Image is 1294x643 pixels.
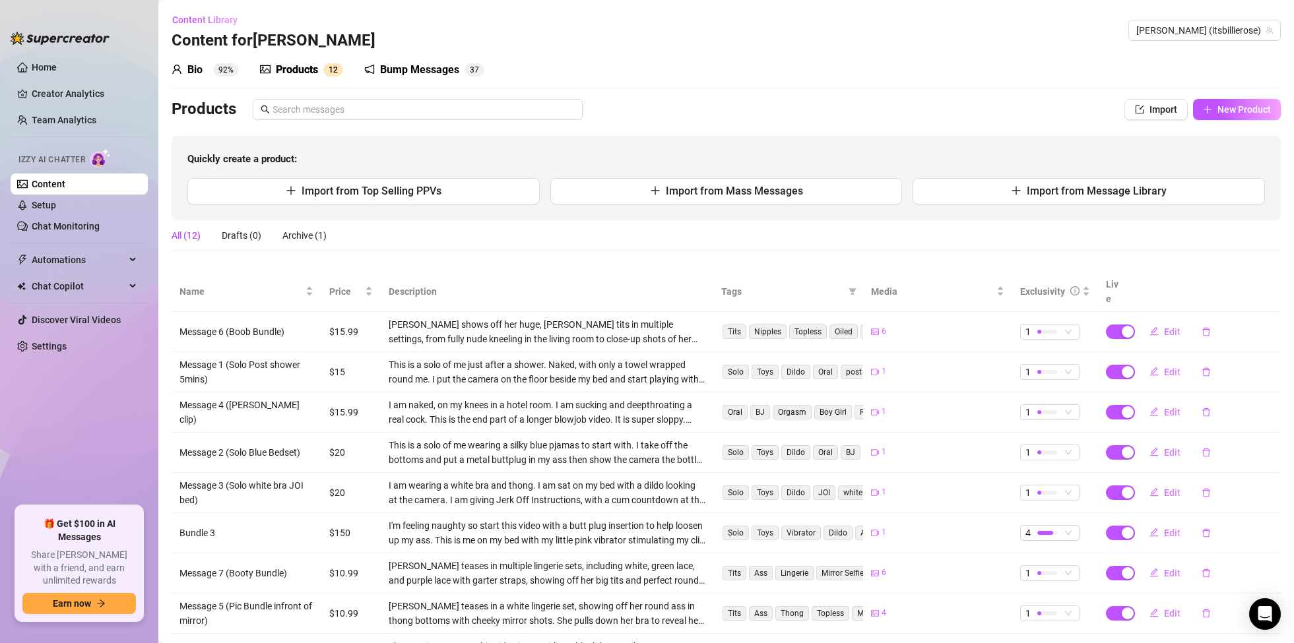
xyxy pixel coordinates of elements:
th: Price [321,272,381,312]
span: Orgasm [773,405,812,419]
span: Real cock [855,405,899,419]
span: Solo [723,365,749,379]
span: Oral [813,445,838,460]
span: 4 [882,607,886,619]
span: 1 [1025,566,1031,580]
button: delete [1191,321,1221,342]
button: delete [1191,522,1221,543]
button: Import [1124,99,1188,120]
button: Edit [1139,321,1191,342]
span: Import from Top Selling PPVs [302,185,441,197]
span: Mirror Selfies [816,566,873,580]
span: Edit [1164,326,1181,337]
button: delete [1191,361,1221,383]
span: Boy Girl [814,405,852,419]
span: 6 [882,325,886,338]
span: picture [260,64,271,75]
span: edit [1149,487,1159,497]
span: edit [1149,326,1159,336]
span: Tits [723,324,746,339]
span: picture [871,328,879,336]
span: 1 [882,526,886,539]
a: Chat Monitoring [32,221,100,231]
th: Description [381,272,713,312]
span: Billie (itsbillierose) [1136,20,1273,40]
span: Oiled [829,324,858,339]
span: info-circle [1070,286,1080,295]
sup: 37 [465,63,484,77]
span: Topless [789,324,827,339]
span: import [1135,105,1144,114]
span: edit [1149,407,1159,416]
div: Drafts (0) [222,228,261,243]
span: 1 [1025,365,1031,379]
a: Creator Analytics [32,83,137,104]
span: Edit [1164,367,1181,377]
span: 1 [1025,405,1031,419]
th: Media [863,272,1013,312]
span: search [261,105,270,114]
span: Dildo [781,445,810,460]
span: delete [1202,568,1211,578]
img: AI Chatter [90,148,111,168]
button: delete [1191,402,1221,423]
span: Edit [1164,407,1181,417]
div: All (12) [172,228,201,243]
span: delete [1202,367,1211,377]
h3: Content for [PERSON_NAME] [172,30,375,51]
span: Anal [855,526,882,540]
span: filter [849,288,857,295]
span: Lingerie [775,566,814,580]
span: Solo [723,445,749,460]
button: Edit [1139,361,1191,383]
td: $20 [321,433,381,473]
button: Edit [1139,603,1191,624]
button: Edit [1139,522,1191,543]
span: thunderbolt [17,255,28,265]
td: Message 2 (Solo Blue Bedset) [172,433,321,473]
span: 1 [882,486,886,499]
span: Oral [813,365,838,379]
td: $15.99 [321,392,381,433]
span: filter [846,282,859,301]
span: Media [871,284,994,299]
span: Content Library [172,15,238,25]
span: Oral [723,405,748,419]
div: Open Intercom Messenger [1249,598,1281,630]
span: plus [1203,105,1212,114]
div: Bump Messages [380,62,459,78]
strong: Quickly create a product: [187,153,297,165]
span: Thong [775,606,809,621]
span: white bra [838,485,882,500]
div: [PERSON_NAME] teases in a white lingerie set, showing off her round ass in thong bottoms with che... [389,599,705,628]
span: delete [1202,448,1211,457]
a: Settings [32,341,67,352]
span: 1 [329,65,333,75]
input: Search messages [273,102,575,117]
h3: Products [172,99,236,120]
button: delete [1191,442,1221,463]
span: 🎁 Get $100 in AI Messages [22,518,136,543]
a: Discover Viral Videos [32,315,121,325]
div: Products [276,62,318,78]
span: gym shorts [860,324,911,339]
div: This is a solo of me wearing a silky blue pjamas to start with. I take off the bottoms and put a ... [389,438,705,467]
span: delete [1202,327,1211,336]
span: plus [650,185,661,196]
span: 1 [882,406,886,418]
th: Live [1098,272,1131,312]
span: Topless [812,606,849,621]
td: $20 [321,473,381,513]
button: delete [1191,482,1221,503]
button: Edit [1139,563,1191,584]
span: Dildo [824,526,853,540]
span: Tits [723,566,746,580]
span: 1 [1025,324,1031,339]
span: Vibrator [781,526,821,540]
td: $10.99 [321,553,381,594]
span: Edit [1164,447,1181,458]
div: Archive (1) [282,228,327,243]
span: 1 [882,365,886,378]
span: Share [PERSON_NAME] with a friend, and earn unlimited rewards [22,549,136,588]
span: edit [1149,608,1159,617]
